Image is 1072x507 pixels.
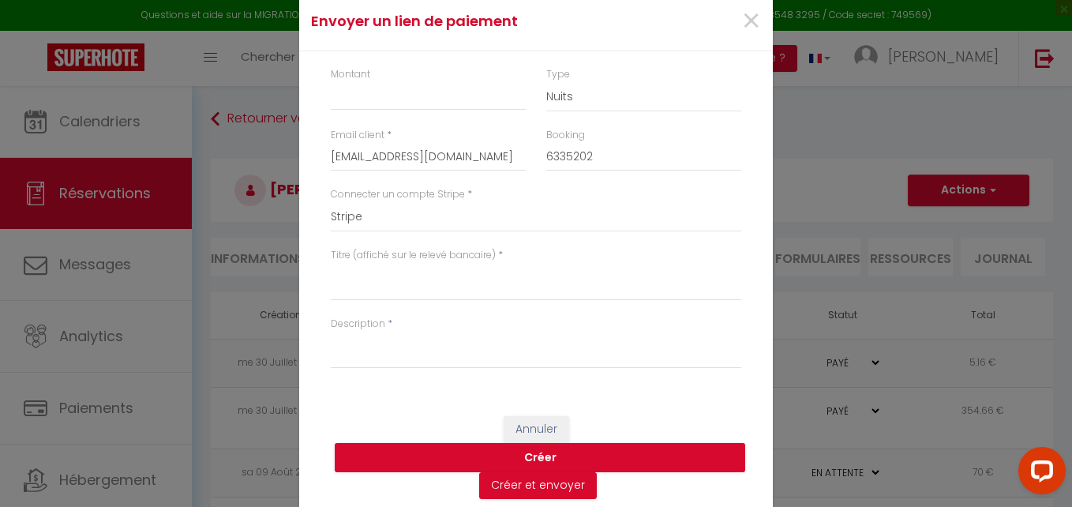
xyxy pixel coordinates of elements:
label: Email client [331,128,384,143]
h4: Envoyer un lien de paiement [311,10,604,32]
label: Booking [546,128,585,143]
label: Description [331,317,385,332]
button: Créer et envoyer [479,472,597,499]
iframe: LiveChat chat widget [1006,441,1072,507]
button: Créer [335,443,745,473]
label: Type [546,67,570,82]
label: Connecter un compte Stripe [331,187,465,202]
label: Montant [331,67,370,82]
button: Annuler [504,416,569,443]
label: Titre (affiché sur le relevé bancaire) [331,248,496,263]
button: Close [741,5,761,39]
